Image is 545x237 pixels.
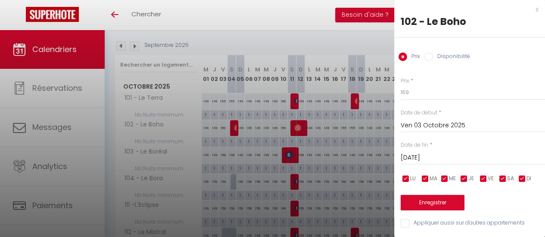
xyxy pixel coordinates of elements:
[430,175,437,183] span: MA
[407,52,420,62] label: Prix
[401,195,464,210] button: Enregistrer
[507,175,514,183] span: SA
[401,109,437,117] label: Date de début
[401,77,409,85] label: Prix
[7,3,33,29] button: Ouvrir le widget de chat LiveChat
[526,175,531,183] span: DI
[508,198,539,231] iframe: Chat
[401,15,539,28] div: 102 - Le Boho
[449,175,456,183] span: ME
[433,52,470,62] label: Disponibilité
[394,4,539,15] div: x
[410,175,416,183] span: LU
[468,175,474,183] span: JE
[401,141,428,149] label: Date de fin
[488,175,494,183] span: VE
